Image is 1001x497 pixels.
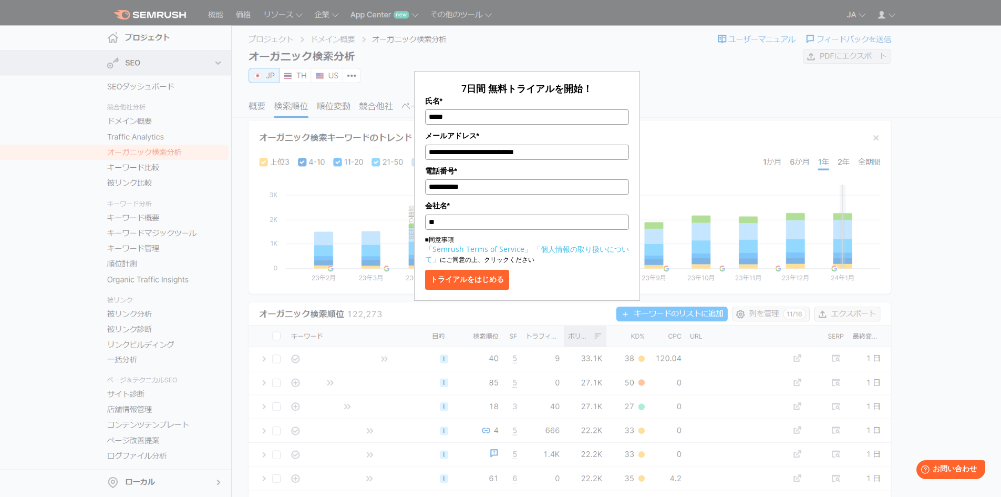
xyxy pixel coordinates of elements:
[907,456,989,485] iframe: Help widget launcher
[425,270,509,290] button: トライアルをはじめる
[425,130,629,141] label: メールアドレス*
[461,82,592,95] span: 7日間 無料トライアルを開始！
[425,244,629,264] a: 「個人情報の取り扱いについて」
[425,235,629,265] p: ■同意事項 にご同意の上、クリックください
[425,244,532,254] a: 「Semrush Terms of Service」
[425,165,629,177] label: 電話番号*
